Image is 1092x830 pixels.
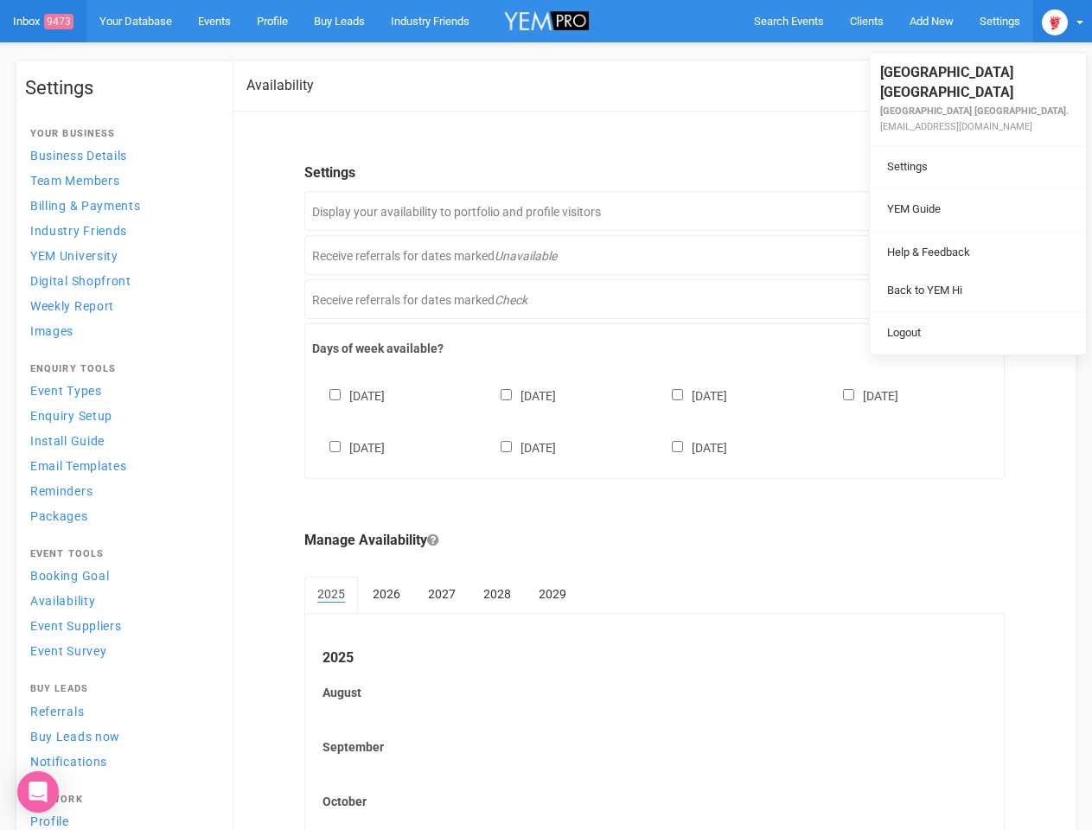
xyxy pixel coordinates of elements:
label: [DATE] [483,386,556,405]
small: [EMAIL_ADDRESS][DOMAIN_NAME] [880,121,1032,132]
a: Referrals [25,699,215,723]
a: Logout [874,316,1082,350]
label: [DATE] [312,386,385,405]
a: Buy Leads now [25,725,215,748]
label: September [322,738,987,756]
a: YEM University [25,244,215,267]
span: Email Templates [30,459,127,473]
input: [DATE] [843,389,854,400]
span: Booking Goal [30,569,109,583]
a: Images [25,319,215,342]
a: Event Survey [25,639,215,662]
h1: Settings [25,78,215,99]
legend: Settings [304,163,1005,183]
a: 2026 [360,577,413,611]
div: Receive referrals for dates marked [304,279,1005,319]
label: [DATE] [483,437,556,456]
span: Event Suppliers [30,619,122,633]
small: [GEOGRAPHIC_DATA] [GEOGRAPHIC_DATA]. [880,105,1069,117]
em: Check [495,293,527,307]
a: Business Details [25,144,215,167]
a: Digital Shopfront [25,269,215,292]
a: Back to YEM Hi [874,274,1082,308]
a: 2028 [470,577,524,611]
span: Reminders [30,484,93,498]
span: Add New [910,15,954,28]
legend: 2025 [322,648,987,668]
span: 9473 [44,14,73,29]
img: open-uri20250107-2-1pbi2ie [1042,10,1068,35]
label: [DATE] [655,437,727,456]
a: Notifications [25,750,215,773]
h4: Your Business [30,129,210,139]
a: Packages [25,504,215,527]
a: Settings [874,150,1082,184]
label: [DATE] [826,386,898,405]
span: Business Details [30,149,127,163]
em: Unavailable [495,249,557,263]
span: [GEOGRAPHIC_DATA] [GEOGRAPHIC_DATA] [880,64,1013,100]
a: Weekly Report [25,294,215,317]
span: Notifications [30,755,107,769]
h4: Network [30,795,210,805]
span: Team Members [30,174,119,188]
span: Enquiry Setup [30,409,112,423]
span: YEM University [30,249,118,263]
a: Team Members [25,169,215,192]
a: Event Types [25,379,215,402]
input: [DATE] [672,441,683,452]
span: Event Survey [30,644,106,658]
input: [DATE] [329,389,341,400]
a: 2029 [526,577,579,611]
span: Availability [30,594,95,608]
a: Install Guide [25,429,215,452]
a: 2027 [415,577,469,611]
span: Event Types [30,384,102,398]
input: [DATE] [501,441,512,452]
div: Receive referrals for dates marked [304,235,1005,275]
input: [DATE] [329,441,341,452]
div: Open Intercom Messenger [17,771,59,813]
span: Images [30,324,73,338]
a: Booking Goal [25,564,215,587]
a: Billing & Payments [25,194,215,217]
div: Display your availability to portfolio and profile visitors [304,191,1005,231]
span: Clients [850,15,884,28]
a: Industry Friends [25,219,215,242]
span: Digital Shopfront [30,274,131,288]
input: [DATE] [672,389,683,400]
span: Weekly Report [30,299,114,313]
label: [DATE] [655,386,727,405]
h4: Buy Leads [30,684,210,694]
a: Email Templates [25,454,215,477]
span: Billing & Payments [30,199,141,213]
span: Packages [30,509,88,523]
label: August [322,684,987,701]
label: Days of week available? [312,340,997,357]
a: Availability [25,589,215,612]
label: [DATE] [312,437,385,456]
a: Reminders [25,479,215,502]
a: Event Suppliers [25,614,215,637]
h2: Availability [246,78,314,93]
a: 2025 [304,577,358,613]
a: Help & Feedback [874,236,1082,270]
a: Enquiry Setup [25,404,215,427]
legend: Manage Availability [304,531,1005,551]
span: Search Events [754,15,824,28]
label: October [322,793,987,810]
h4: Enquiry Tools [30,364,210,374]
h4: Event Tools [30,549,210,559]
a: YEM Guide [874,193,1082,227]
span: Install Guide [30,434,105,448]
input: [DATE] [501,389,512,400]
